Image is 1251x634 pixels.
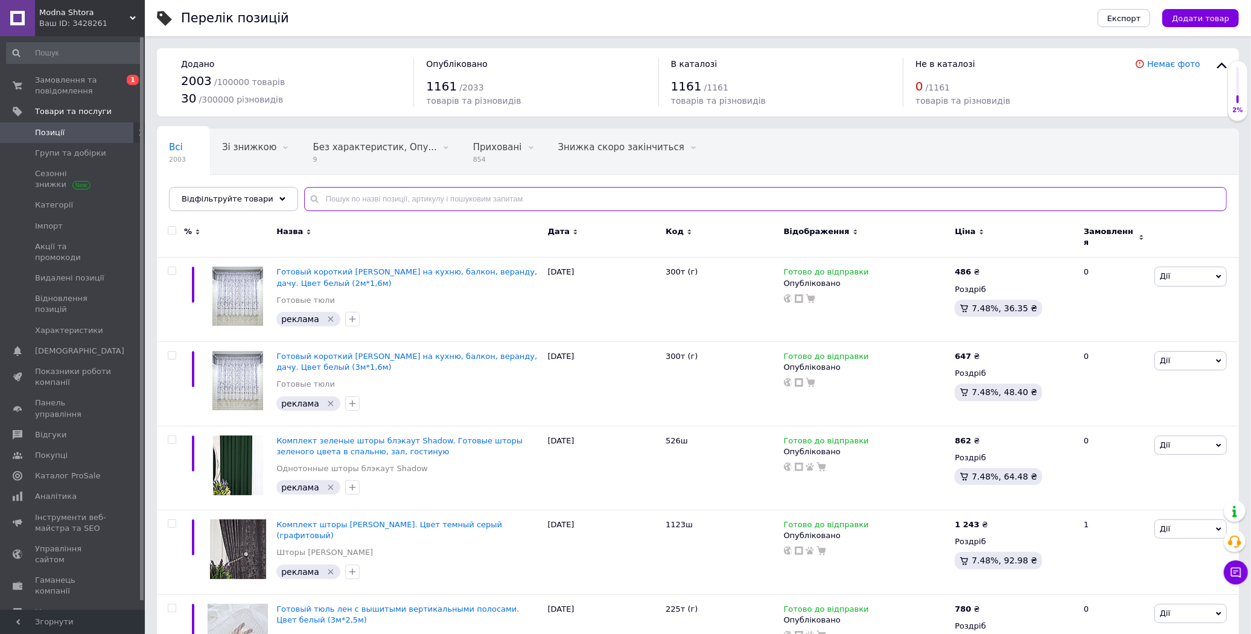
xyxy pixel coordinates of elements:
div: 2% [1228,106,1247,115]
span: товарів та різновидів [671,96,766,106]
span: Дії [1160,609,1170,618]
div: 0 [1077,426,1151,510]
span: товарів та різновидів [915,96,1010,106]
div: Опубліковано [784,446,949,457]
span: Замовлення [1084,226,1136,248]
span: 300т (г) [666,352,698,361]
span: Відновлення позицій [35,293,112,315]
div: Роздріб [955,621,1074,632]
div: Роздріб [955,452,1074,463]
span: Опубліковано [426,59,488,69]
span: / 2033 [459,83,483,92]
span: / 100000 товарів [214,77,285,87]
span: Назва [276,226,303,237]
span: Всі [169,142,183,153]
span: 526ш [666,436,688,445]
span: Дії [1160,356,1170,365]
span: Категорії [35,200,73,211]
span: реклама [281,399,319,408]
a: Шторы [PERSON_NAME] [276,547,373,558]
span: 7.48%, 48.40 ₴ [972,387,1037,397]
span: Замовлення та повідомлення [35,75,112,97]
svg: Видалити мітку [326,399,336,408]
img: Комплект шторы жаккард мрамор. Цвет темный серый (графитовый) [210,519,266,579]
span: Готово до відправки [784,520,869,533]
div: [DATE] [545,510,663,595]
div: Роздріб [955,536,1074,547]
span: реклама [281,483,319,492]
span: / 1161 [926,83,950,92]
span: Маркет [35,607,66,618]
span: 2003 [181,74,212,88]
svg: Видалити мітку [326,314,336,324]
span: / 1161 [704,83,728,92]
span: 1161 [671,79,702,94]
span: 225т (г) [666,604,698,613]
span: 854 [473,155,522,164]
div: [DATE] [545,258,663,342]
span: Каталог ProSale [35,471,100,481]
span: Дії [1160,440,1170,449]
div: [DATE] [545,426,663,510]
span: 1161 [426,79,457,94]
span: Додати товар [1172,14,1229,23]
span: 7.48%, 64.48 ₴ [972,472,1037,481]
span: 300т (г) [666,267,698,276]
span: 0 [915,79,923,94]
button: Додати товар [1162,9,1239,27]
span: Знижка скоро закінчиться [558,142,684,153]
span: Позиції [35,127,65,138]
a: Комплект зеленые шторы блэкаут Shadow. Готовые шторы зеленого цвета в спальню, зал, гостиную [276,436,523,456]
div: ₴ [955,351,979,362]
a: Готовый тюль лен с вышитыми вертикальными полосами. Цвет белый (3м*2,5м) [276,604,519,624]
div: Опубліковано [784,615,949,626]
span: реклама [281,567,319,577]
span: / 300000 різновидів [199,95,284,104]
a: Готовый короткий [PERSON_NAME] на кухню, балкон, веранду, дачу. Цвет белый (2м*1,6м) [276,267,537,287]
span: Характеристики [35,325,103,336]
img: Готовый короткий тюль жаккард на кухню, балкон, веранду, дачу. Цвет белый (3м*1,6м) [212,351,263,410]
div: Роздріб [955,368,1074,379]
span: Готово до відправки [784,352,869,364]
b: 1 243 [955,520,979,529]
span: Дата [548,226,570,237]
div: Перелік позицій [181,12,289,25]
div: 1 [1077,510,1151,595]
span: Дії [1160,271,1170,281]
svg: Видалити мітку [326,483,336,492]
input: Пошук [6,42,142,64]
span: Інструменти веб-майстра та SEO [35,512,112,534]
span: Показники роботи компанії [35,366,112,388]
span: 7.48%, 36.35 ₴ [972,303,1037,313]
img: Комплект зеленые шторы блэкаут Shadow. Готовые шторы зеленого цвета в спальню, зал, гостиную [213,436,263,495]
span: товарів та різновидів [426,96,521,106]
div: ₴ [955,436,979,446]
span: В каталозі [671,59,718,69]
img: Готовый короткий тюль жаккард на кухню, балкон, веранду, дачу. Цвет белый (2м*1,6м) [212,267,263,326]
div: 0 [1077,258,1151,342]
span: 2003 [169,155,186,164]
span: Код [666,226,684,237]
span: Без характеристик, Опу... [313,142,436,153]
span: Відображення [784,226,850,237]
span: Дії [1160,524,1170,533]
div: Опубліковано [784,362,949,373]
span: Готово до відправки [784,436,869,449]
span: % [184,226,192,237]
div: ₴ [955,604,979,615]
span: 7.48%, 92.98 ₴ [972,556,1037,565]
span: 1 [127,75,139,85]
b: 647 [955,352,971,361]
span: Modna Shtora [39,7,130,18]
b: 486 [955,267,971,276]
div: ₴ [955,267,979,277]
input: Пошук по назві позиції, артикулу і пошуковим запитам [304,187,1227,211]
div: 0 [1077,341,1151,426]
span: Готовый короткий [PERSON_NAME] на кухню, балкон, веранду, дачу. Цвет белый (3м*1,6м) [276,352,537,372]
span: Видалені позиції [35,273,104,284]
div: Без характеристик, Опубліковані [301,129,460,175]
a: Комплект шторы [PERSON_NAME]. Цвет темный серый (графитовый) [276,520,502,540]
span: 30 [181,91,196,106]
span: Групи та добірки [35,148,106,159]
